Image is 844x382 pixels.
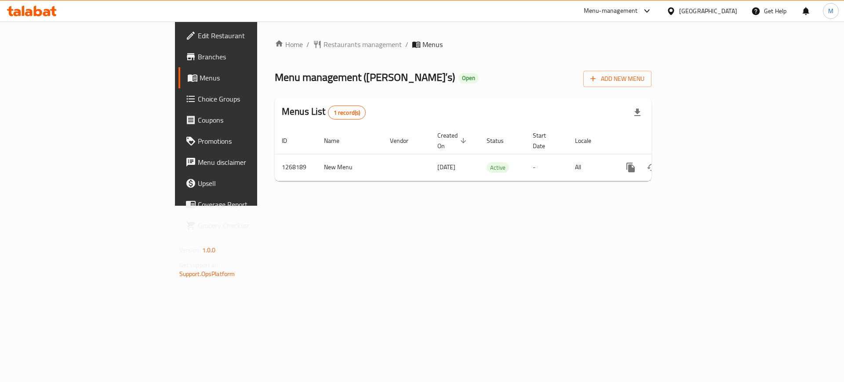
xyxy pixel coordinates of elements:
td: New Menu [317,154,383,181]
a: Support.OpsPlatform [179,268,235,280]
nav: breadcrumb [275,39,651,50]
span: Grocery Checklist [198,220,309,231]
h2: Menus List [282,105,366,120]
span: Created On [437,130,469,151]
span: Menus [422,39,443,50]
span: M [828,6,833,16]
span: Coupons [198,115,309,125]
a: Upsell [178,173,316,194]
span: Promotions [198,136,309,146]
a: Restaurants management [313,39,402,50]
span: Branches [198,51,309,62]
button: more [620,157,641,178]
a: Edit Restaurant [178,25,316,46]
a: Choice Groups [178,88,316,109]
span: Version: [179,244,201,256]
table: enhanced table [275,127,712,181]
button: Change Status [641,157,662,178]
span: Start Date [533,130,557,151]
a: Grocery Checklist [178,215,316,236]
a: Promotions [178,131,316,152]
span: 1.0.0 [202,244,216,256]
td: - [526,154,568,181]
span: Menus [200,73,309,83]
td: All [568,154,613,181]
span: ID [282,135,298,146]
a: Menu disclaimer [178,152,316,173]
span: Status [487,135,515,146]
div: Total records count [328,106,366,120]
a: Coverage Report [178,194,316,215]
span: Get support on: [179,259,220,271]
span: [DATE] [437,161,455,173]
span: Restaurants management [324,39,402,50]
div: Open [458,73,479,84]
div: [GEOGRAPHIC_DATA] [679,6,737,16]
span: Upsell [198,178,309,189]
span: Menu disclaimer [198,157,309,167]
button: Add New Menu [583,71,651,87]
a: Coupons [178,109,316,131]
th: Actions [613,127,712,154]
span: Open [458,74,479,82]
span: Add New Menu [590,73,644,84]
li: / [405,39,408,50]
div: Export file [627,102,648,123]
span: Locale [575,135,603,146]
span: Choice Groups [198,94,309,104]
span: Vendor [390,135,420,146]
a: Menus [178,67,316,88]
span: Coverage Report [198,199,309,210]
div: Menu-management [584,6,638,16]
span: Name [324,135,351,146]
a: Branches [178,46,316,67]
span: Edit Restaurant [198,30,309,41]
span: Menu management ( [PERSON_NAME]’s ) [275,67,455,87]
span: Active [487,163,509,173]
span: 1 record(s) [328,109,366,117]
div: Active [487,162,509,173]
